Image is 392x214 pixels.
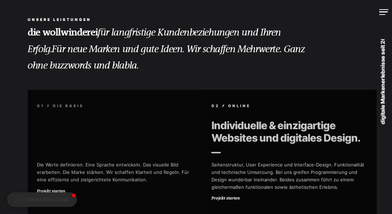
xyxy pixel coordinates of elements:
[28,44,305,71] em: Für neue Marken und gute Ideen. Wir schaffen Mehrwerte. Ganz ohne buzzwords und blabla.
[28,16,310,24] h5: Unsere Leistungen
[37,188,65,196] a: Projekt starten
[211,161,368,191] p: Seitenstruktur, User Experience und Interface-Design. Funktionalität und technische Umsetzung. Be...
[28,27,98,38] strong: die wollwinderei
[211,103,368,115] h5: 02 ✗ Online
[7,192,77,207] button: WhatsApp Chat
[211,119,368,153] h4: Individuelle & einzigartige Websites und digitales Design.
[211,195,240,203] a: Projekt starten
[28,27,281,54] em: für langfristige Kundenbeziehungen und Ihren Erfolg.
[37,161,193,183] p: Die Werte definieren. Eine Sprache entwickeln. Das visuelle Bild erarbeiten. Die Marke stärken. W...
[28,24,98,39] a: die wollwinderei
[37,103,193,115] h5: 01 ✗ die Basis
